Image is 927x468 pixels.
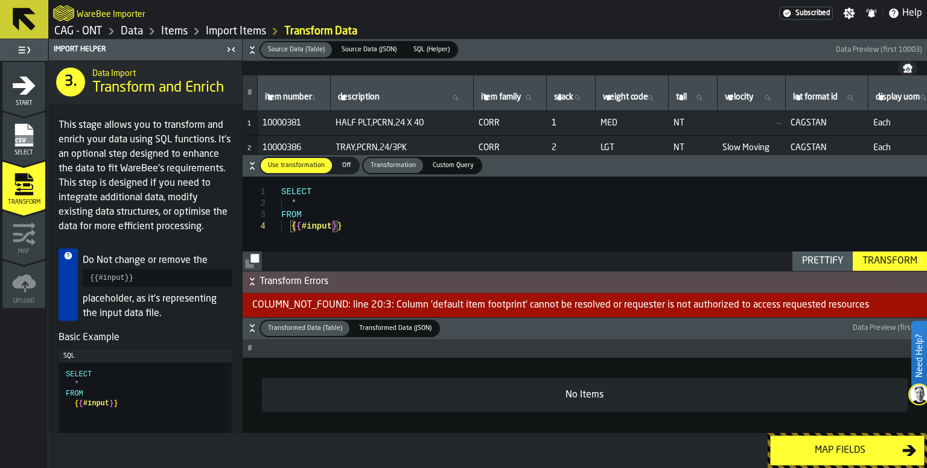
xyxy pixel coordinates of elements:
[552,143,591,153] span: 2
[366,160,421,171] span: Transformation
[333,41,405,58] label: button-switch-multi-Source Data (JSON)
[243,155,927,177] button: button-
[261,42,332,57] div: thumb
[79,399,83,408] span: {
[336,143,469,153] span: TRAY,PCRN,24/3PK
[263,45,330,55] span: Source Data (Table)
[59,330,232,345] h5: Basic Example
[351,320,440,337] label: button-switch-multi-Transformed Data (JSON)
[49,39,242,60] header: Import Helper
[554,92,573,102] span: label
[260,320,351,337] label: button-switch-multi-Transformed Data (Table)
[795,9,830,17] span: Subscribed
[53,2,74,24] a: logo-header
[779,7,833,20] a: link-to-/wh/i/81126f66-c9dd-4fd0-bd4b-ffd618919ba4/settings/billing
[853,251,927,271] button: button-Transform
[59,118,232,234] p: This stage allows you to transform and enrich your data using SQL functions. It's an optional ste...
[406,42,457,57] div: thumb
[263,160,330,171] span: Use transformation
[479,118,542,128] span: CORR
[779,7,833,20] div: Menu Subscription
[109,399,113,408] span: }
[2,112,45,160] li: menu Select
[77,7,145,19] h2: Sub Title
[838,7,860,19] label: button-toggle-Settings
[263,90,325,106] input: label
[603,92,648,102] span: label
[243,318,927,340] button: button-
[2,100,45,107] span: Start
[51,45,223,54] div: Import Helper
[243,251,262,271] button: button-
[53,24,488,39] nav: Breadcrumb
[281,187,311,197] span: SELECT
[858,254,922,268] div: Transform
[333,157,360,174] label: button-switch-multi-Off
[2,298,45,305] span: Upload
[479,90,541,106] input: label
[243,221,266,232] div: 4
[600,143,664,153] span: LGT
[83,253,232,268] p: Do Not change or remove the
[853,324,922,332] span: Data Preview (first 0)
[791,143,864,153] span: CAGSTAN
[63,352,228,360] div: SQL
[261,158,332,173] div: thumb
[352,321,439,336] div: thumb
[83,399,109,408] span: #input
[92,66,232,78] h2: Sub Title
[2,210,45,259] li: menu Map
[722,143,781,153] span: Slow Moving
[2,150,45,156] span: Select
[600,90,663,106] input: label
[206,25,266,38] a: link-to-/wh/i/81126f66-c9dd-4fd0-bd4b-ffd618919ba4/import/items/
[263,323,347,334] span: Transformed Data (Table)
[83,269,232,287] pre: {{#input}}
[428,160,479,171] span: Custom Query
[479,143,542,153] span: CORR
[263,118,326,128] span: 10000381
[247,344,252,353] span: #
[247,89,252,97] span: #
[725,92,753,102] span: label
[883,6,927,21] label: button-toggle-Help
[405,41,458,58] label: button-switch-multi-SQL (Helper)
[676,92,687,102] span: label
[223,42,240,57] label: button-toggle-Close me
[332,221,337,231] span: }
[770,435,925,466] button: button-Map fields
[337,221,342,231] span: }
[793,92,838,102] span: label
[362,157,424,174] label: button-switch-multi-Transformation
[334,42,404,57] div: thumb
[337,45,401,55] span: Source Data (JSON)
[409,45,454,55] span: SQL (Helper)
[336,90,468,106] input: label
[66,390,83,398] span: FROM
[247,121,251,127] span: 1
[2,248,45,255] span: Map
[424,157,482,174] label: button-switch-multi-Custom Query
[552,90,590,106] input: label
[2,199,45,206] span: Transform
[247,145,251,152] span: 2
[243,39,927,61] button: button-
[674,118,713,128] span: NT
[600,118,664,128] span: MED
[336,118,469,128] span: HALF PLT,PCRN,24 X 40
[66,370,92,379] span: SELECT
[722,90,780,106] input: label
[54,25,103,38] a: link-to-/wh/i/81126f66-c9dd-4fd0-bd4b-ffd618919ba4
[113,399,118,408] span: }
[74,399,78,408] span: {
[902,6,922,21] span: Help
[674,90,712,106] input: label
[425,158,481,173] div: thumb
[2,161,45,209] li: menu Transform
[261,321,349,336] div: thumb
[260,157,333,174] label: button-switch-multi-Use transformation
[260,274,925,289] span: Transform Errors
[243,271,927,293] button: button-
[272,388,898,402] div: No Items
[836,46,922,54] span: Data Preview (first 10003)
